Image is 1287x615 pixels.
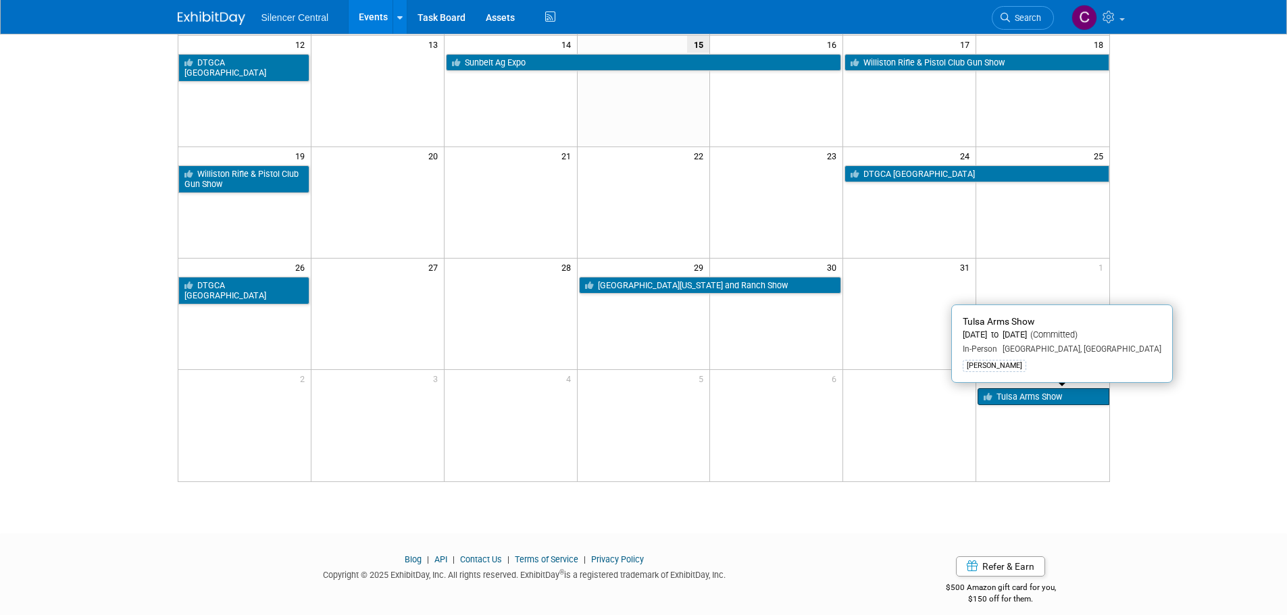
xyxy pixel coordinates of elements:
a: Search [992,6,1054,30]
a: DTGCA [GEOGRAPHIC_DATA] [844,165,1109,183]
span: 25 [1092,147,1109,164]
span: 23 [826,147,842,164]
span: Search [1010,13,1041,23]
span: 4 [565,370,577,387]
a: Sunbelt Ag Expo [446,54,842,72]
span: 19 [294,147,311,164]
a: Williston Rifle & Pistol Club Gun Show [178,165,309,193]
a: DTGCA [GEOGRAPHIC_DATA] [178,277,309,304]
div: [DATE] to [DATE] [963,329,1161,341]
span: 12 [294,36,311,53]
span: 1 [1097,259,1109,275]
a: DTGCA [GEOGRAPHIC_DATA] [178,54,309,82]
span: 24 [959,147,976,164]
a: Refer & Earn [956,556,1045,577]
div: $500 Amazon gift card for you, [892,573,1110,604]
span: 27 [427,259,444,275]
sup: ® [559,568,564,576]
span: | [504,554,513,564]
div: $150 off for them. [892,593,1110,605]
span: | [424,554,432,564]
a: Contact Us [460,554,502,564]
a: Privacy Policy [591,554,644,564]
span: 2 [299,370,311,387]
span: 20 [427,147,444,164]
span: 17 [959,36,976,53]
div: [PERSON_NAME] [963,360,1026,372]
a: Blog [405,554,422,564]
span: | [580,554,589,564]
span: 16 [826,36,842,53]
span: 3 [432,370,444,387]
span: 13 [427,36,444,53]
span: 15 [687,36,709,53]
span: 21 [560,147,577,164]
span: 26 [294,259,311,275]
a: [GEOGRAPHIC_DATA][US_STATE] and Ranch Show [579,277,842,294]
span: 30 [826,259,842,275]
span: 18 [1092,36,1109,53]
span: | [449,554,458,564]
span: Silencer Central [261,12,329,23]
a: Williston Rifle & Pistol Club Gun Show [844,54,1109,72]
span: 14 [560,36,577,53]
span: [GEOGRAPHIC_DATA], [GEOGRAPHIC_DATA] [997,344,1161,354]
a: Tulsa Arms Show [978,388,1109,406]
span: 6 [830,370,842,387]
span: Tulsa Arms Show [963,316,1034,327]
span: 29 [692,259,709,275]
a: Terms of Service [515,554,578,564]
img: Cade Cox [1071,5,1097,30]
span: (Committed) [1027,329,1078,340]
a: API [434,554,447,564]
span: 5 [697,370,709,387]
div: Copyright © 2025 ExhibitDay, Inc. All rights reserved. ExhibitDay is a registered trademark of Ex... [178,566,872,581]
span: 22 [692,147,709,164]
img: ExhibitDay [178,11,245,25]
span: 31 [959,259,976,275]
span: 28 [560,259,577,275]
span: In-Person [963,344,997,354]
